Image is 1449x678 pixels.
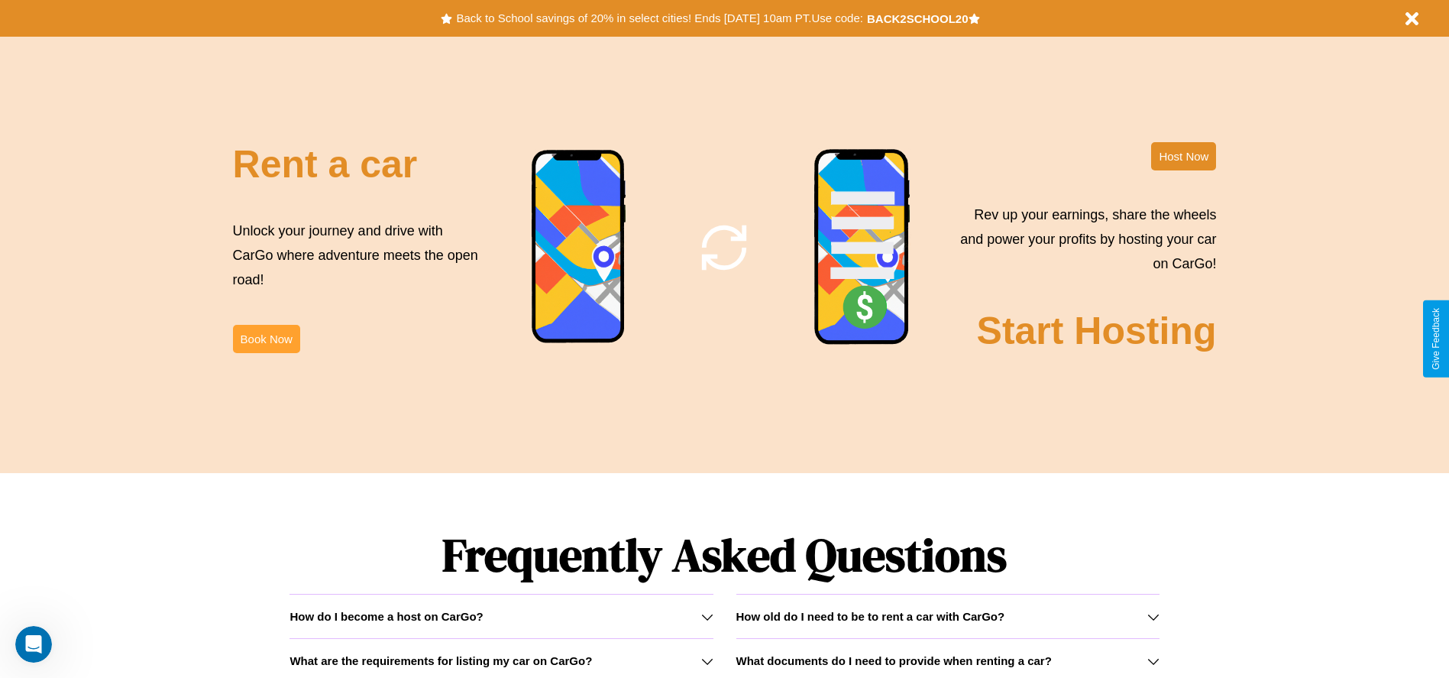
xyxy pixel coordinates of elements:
[951,203,1216,277] p: Rev up your earnings, share the wheels and power your profits by hosting your car on CarGo!
[233,219,484,293] p: Unlock your journey and drive with CarGo where adventure meets the open road!
[233,142,418,187] h2: Rent a car
[736,610,1005,623] h3: How old do I need to be to rent a car with CarGo?
[233,325,300,353] button: Book Now
[1151,142,1216,170] button: Host Now
[736,654,1052,667] h3: What documents do I need to provide when renting a car?
[15,626,52,663] iframe: Intercom live chat
[289,610,483,623] h3: How do I become a host on CarGo?
[813,148,911,347] img: phone
[1431,308,1441,370] div: Give Feedback
[289,654,592,667] h3: What are the requirements for listing my car on CarGo?
[452,8,866,29] button: Back to School savings of 20% in select cities! Ends [DATE] 10am PT.Use code:
[531,149,627,345] img: phone
[867,12,969,25] b: BACK2SCHOOL20
[977,309,1217,353] h2: Start Hosting
[289,516,1159,594] h1: Frequently Asked Questions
